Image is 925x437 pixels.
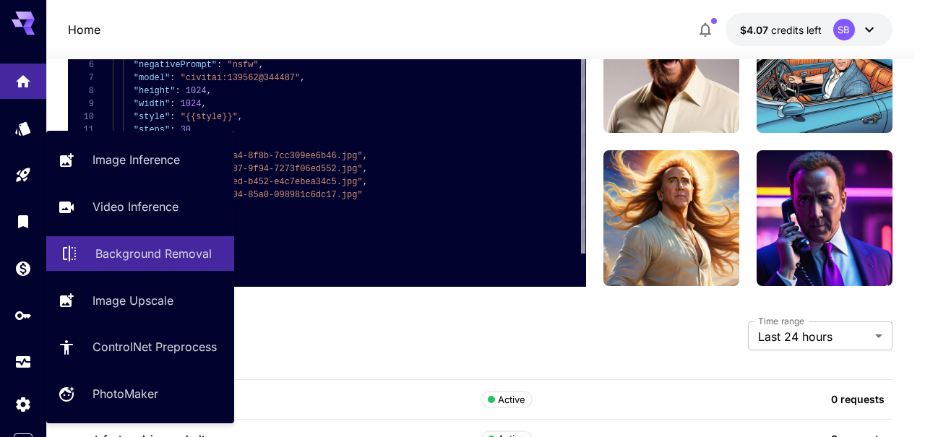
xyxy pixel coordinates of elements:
nav: breadcrumb [68,21,100,38]
span: , [207,86,212,96]
p: 0 requests [642,391,885,407]
div: 6 [68,59,94,72]
span: : [170,73,175,83]
div: 8 [68,85,94,98]
div: 9 [68,98,94,111]
span: "width" [134,99,170,109]
span: : [170,99,175,109]
a: Image Upscale [46,282,234,318]
span: credits left [771,24,822,36]
span: , [238,112,243,122]
p: ControlNet Preprocess [92,338,217,355]
span: Last 24 hours [758,328,869,345]
div: API Keys [14,306,32,324]
p: Image Inference [92,151,180,168]
span: "nsfw" [227,60,258,70]
span: : [170,112,175,122]
span: , [300,73,305,83]
span: "a3710e02-c926-4d87-9f94-7273f06ed552.jpg" [144,164,362,174]
span: , [363,177,368,187]
div: Models [14,119,32,137]
span: "{{style}}" [181,112,238,122]
div: Usage [14,353,32,371]
span: : [217,60,222,70]
p: Home [68,21,100,38]
p: PhotoMaker [92,385,158,402]
span: 1024 [181,99,202,109]
span: , [191,125,196,135]
span: "50d02843-9744-4e04-85a0-098981c6dc17.jpg" [144,190,362,200]
a: PhotoMaker [46,376,234,412]
div: Settings [14,395,32,413]
span: , [363,164,368,174]
p: Background Removal [95,245,212,262]
span: : [170,125,175,135]
div: 10 [68,111,94,124]
div: 11 [68,124,94,137]
span: "style" [134,112,170,122]
span: "steps" [134,125,170,135]
img: man rwre long hair, enjoying sun and wind` - Style: `Fantasy art [603,150,739,286]
label: Time range [758,315,804,327]
p: Video Inference [92,198,178,215]
div: Active [488,393,526,407]
span: "model" [134,73,170,83]
div: Library [14,212,32,230]
div: Wallet [14,259,32,277]
a: Image Inference [46,142,234,178]
p: Image Upscale [92,292,173,309]
span: "height" [134,86,176,96]
button: $4.06693 [726,13,892,46]
div: SB [833,19,855,40]
span: , [259,60,264,70]
a: Background Removal [46,236,234,272]
span: 1024 [186,86,207,96]
span: "ff7dcdec-e09c-4ba4-8f8b-7cc309ee6b46.jpg" [144,151,362,161]
span: $4.07 [740,24,771,36]
div: $4.06693 [740,22,822,38]
span: : [175,86,180,96]
span: , [363,151,368,161]
a: Video Inference [46,189,234,225]
div: Playground [14,161,32,179]
span: 30 [181,125,191,135]
span: "negativePrompt" [134,60,217,70]
span: "10ba5b0c-99d9-4ced-b452-e4c7ebea34c5.jpg" [144,177,362,187]
img: closeup man rwre on the phone, wearing a suit [757,150,892,286]
a: ControlNet Preprocess [46,329,234,365]
span: "civitai:139562@344487" [181,73,301,83]
div: 7 [68,72,94,85]
p: pinblog-lovable-app [76,391,480,407]
div: Home [14,68,32,86]
span: , [201,99,206,109]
